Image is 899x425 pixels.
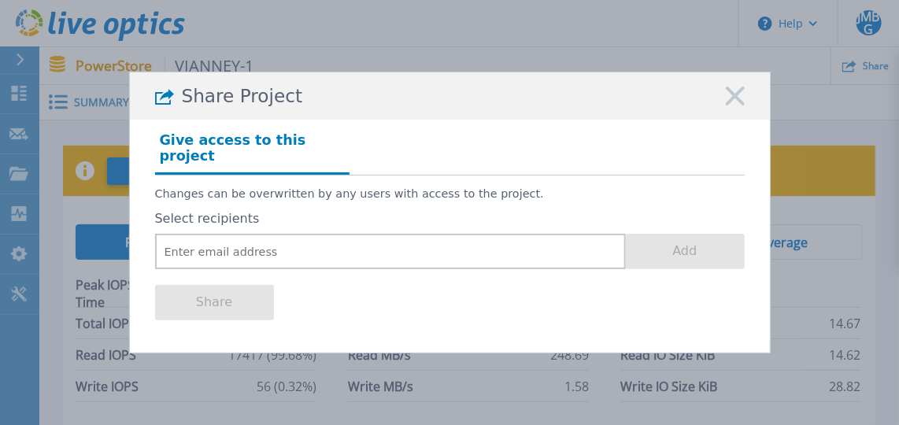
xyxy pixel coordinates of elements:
h4: Give access to this project [155,128,350,175]
span: Share Project [182,86,303,107]
label: Select recipients [155,212,745,226]
p: Changes can be overwritten by any users with access to the project. [155,187,745,201]
button: Add [626,234,745,269]
button: Share [155,285,274,320]
input: Enter email address [155,234,626,269]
